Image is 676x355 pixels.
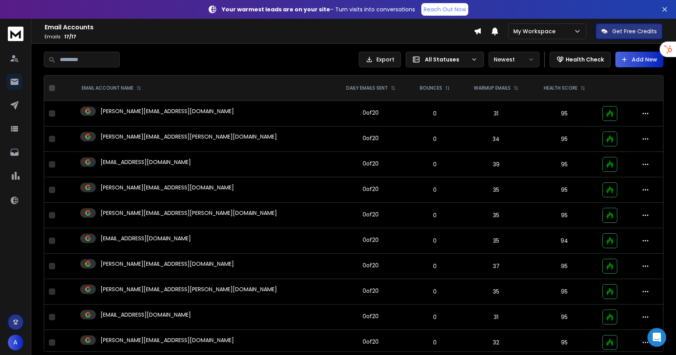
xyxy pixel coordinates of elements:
td: 34 [461,126,531,152]
button: A [8,335,23,350]
button: Add New [615,52,663,67]
td: 95 [531,177,598,203]
td: 95 [531,305,598,330]
div: 0 of 20 [363,338,379,346]
td: 31 [461,101,531,126]
div: 0 of 20 [363,312,379,320]
p: Emails : [45,34,474,40]
p: [PERSON_NAME][EMAIL_ADDRESS][PERSON_NAME][DOMAIN_NAME] [101,209,277,217]
img: website_grey.svg [13,20,19,27]
p: WARMUP EMAILS [474,85,511,91]
td: 95 [531,254,598,279]
p: [PERSON_NAME][EMAIL_ADDRESS][DOMAIN_NAME] [101,260,234,268]
p: Get Free Credits [612,27,657,35]
td: 95 [531,101,598,126]
p: – Turn visits into conversations [222,5,415,13]
p: 0 [414,135,457,143]
p: 0 [414,313,457,321]
p: [PERSON_NAME][EMAIL_ADDRESS][DOMAIN_NAME] [101,107,234,115]
div: EMAIL ACCOUNT NAME [82,85,141,91]
img: logo_orange.svg [13,13,19,19]
p: My Workspace [513,27,559,35]
p: [PERSON_NAME][EMAIL_ADDRESS][DOMAIN_NAME] [101,184,234,191]
div: 0 of 20 [363,211,379,218]
td: 95 [531,152,598,177]
p: 0 [414,262,457,270]
div: 0 of 20 [363,185,379,193]
td: 35 [461,177,531,203]
img: tab_domain_overview_orange.svg [21,45,27,52]
p: [PERSON_NAME][EMAIL_ADDRESS][PERSON_NAME][DOMAIN_NAME] [101,133,277,141]
h1: Email Accounts [45,23,474,32]
p: All Statuses [425,56,468,63]
p: Health Check [566,56,604,63]
div: Domain: [URL] [20,20,56,27]
div: v 4.0.25 [22,13,38,19]
p: 0 [414,288,457,296]
td: 31 [461,305,531,330]
td: 35 [461,203,531,228]
td: 37 [461,254,531,279]
button: Export [359,52,401,67]
p: DAILY EMAILS SENT [346,85,388,91]
td: 94 [531,228,598,254]
td: 95 [531,203,598,228]
strong: Your warmest leads are on your site [222,5,330,13]
td: 35 [461,228,531,254]
div: 0 of 20 [363,109,379,117]
div: 0 of 20 [363,287,379,295]
p: 0 [414,237,457,245]
div: 0 of 20 [363,134,379,142]
p: [EMAIL_ADDRESS][DOMAIN_NAME] [101,234,191,242]
button: Get Free Credits [596,23,662,39]
button: Health Check [550,52,611,67]
img: tab_keywords_by_traffic_grey.svg [78,45,84,52]
div: Domain Overview [30,46,70,51]
div: Keywords by Traffic [86,46,132,51]
td: 35 [461,279,531,305]
td: 95 [531,279,598,305]
span: 17 / 17 [64,33,76,40]
div: Open Intercom Messenger [647,328,666,347]
div: 0 of 20 [363,261,379,269]
p: 0 [414,211,457,219]
td: 95 [531,126,598,152]
div: 0 of 20 [363,236,379,244]
p: [PERSON_NAME][EMAIL_ADDRESS][DOMAIN_NAME] [101,336,234,344]
p: 0 [414,339,457,346]
p: BOUNCES [420,85,442,91]
p: Reach Out Now [424,5,466,13]
p: 0 [414,160,457,168]
p: [PERSON_NAME][EMAIL_ADDRESS][PERSON_NAME][DOMAIN_NAME] [101,285,277,293]
p: [EMAIL_ADDRESS][DOMAIN_NAME] [101,311,191,319]
p: 0 [414,186,457,194]
td: 39 [461,152,531,177]
button: Newest [489,52,539,67]
img: logo [8,27,23,41]
p: [EMAIL_ADDRESS][DOMAIN_NAME] [101,158,191,166]
div: 0 of 20 [363,160,379,168]
a: Reach Out Now [421,3,468,16]
p: 0 [414,110,457,117]
p: HEALTH SCORE [544,85,577,91]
